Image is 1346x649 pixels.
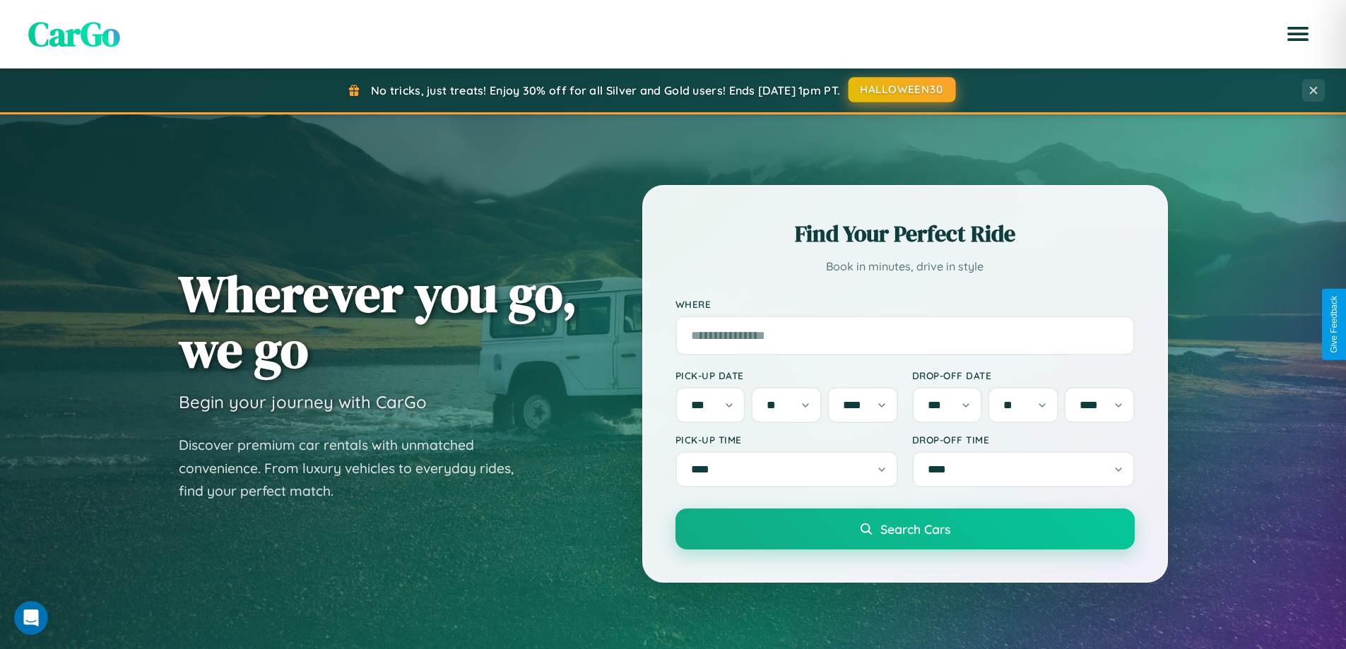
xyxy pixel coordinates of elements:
[675,298,1135,310] label: Where
[849,77,956,102] button: HALLOWEEN30
[14,601,48,635] iframe: Intercom live chat
[912,434,1135,446] label: Drop-off Time
[675,434,898,446] label: Pick-up Time
[179,391,427,412] h3: Begin your journey with CarGo
[675,256,1135,277] p: Book in minutes, drive in style
[371,83,840,97] span: No tricks, just treats! Enjoy 30% off for all Silver and Gold users! Ends [DATE] 1pm PT.
[880,521,950,537] span: Search Cars
[1329,296,1339,353] div: Give Feedback
[675,508,1135,549] button: Search Cars
[675,218,1135,249] h2: Find Your Perfect Ride
[179,434,532,503] p: Discover premium car rentals with unmatched convenience. From luxury vehicles to everyday rides, ...
[675,369,898,381] label: Pick-up Date
[1278,14,1318,54] button: Open menu
[28,11,120,57] span: CarGo
[179,266,577,377] h1: Wherever you go, we go
[912,369,1135,381] label: Drop-off Date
